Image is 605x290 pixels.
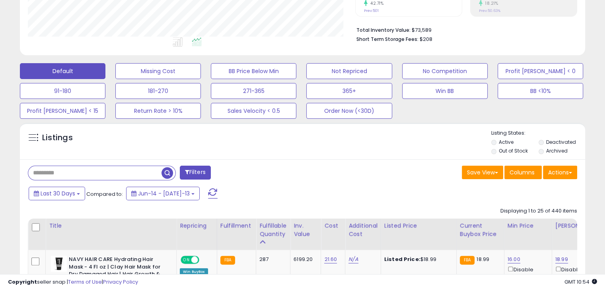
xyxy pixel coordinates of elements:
button: Jun-14 - [DATE]-13 [126,187,200,200]
h5: Listings [42,132,73,143]
div: Cost [324,222,342,230]
button: Last 30 Days [29,187,85,200]
div: [PERSON_NAME] [555,222,603,230]
button: Win BB [402,83,488,99]
button: No Competition [402,63,488,79]
label: Active [499,139,514,145]
span: 2025-08-13 10:54 GMT [564,278,597,286]
b: Total Inventory Value: [356,27,410,33]
a: Terms of Use [68,278,102,286]
button: Actions [543,166,577,179]
div: Displaying 1 to 25 of 440 items [500,207,577,215]
button: Sales Velocity < 0.5 [211,103,296,119]
div: $18.99 [384,256,450,263]
li: $73,589 [356,25,571,34]
button: Not Repriced [306,63,392,79]
div: Fulfillable Quantity [259,222,287,238]
a: 21.60 [324,255,337,263]
b: Listed Price: [384,255,420,263]
div: seller snap | | [8,278,138,286]
span: ON [181,257,191,263]
label: Archived [546,147,567,154]
button: BB <10% [498,83,583,99]
b: Short Term Storage Fees: [356,36,418,43]
div: Title [49,222,173,230]
div: Repricing [180,222,214,230]
button: Profit [PERSON_NAME] < 0 [498,63,583,79]
button: Missing Cost [115,63,201,79]
small: FBA [220,256,235,265]
a: N/A [348,255,358,263]
a: Privacy Policy [103,278,138,286]
button: Order Now (<30D) [306,103,392,119]
div: Disable auto adjust min [508,265,546,288]
button: 91-180 [20,83,105,99]
div: Listed Price [384,222,453,230]
div: Current Buybox Price [460,222,501,238]
button: 271-365 [211,83,296,99]
span: Columns [510,168,535,176]
span: Compared to: [86,190,123,198]
button: Columns [504,166,542,179]
button: Profit [PERSON_NAME] < 15 [20,103,105,119]
div: Inv. value [294,222,317,238]
span: Last 30 Days [41,189,75,197]
div: 6199.20 [294,256,315,263]
small: 18.21% [482,0,498,6]
span: Jun-14 - [DATE]-13 [138,189,190,197]
div: Min Price [508,222,549,230]
button: 365+ [306,83,392,99]
span: $208 [420,35,432,43]
button: 181-270 [115,83,201,99]
div: 287 [259,256,284,263]
div: Disable auto adjust max [555,265,600,280]
img: 41uvc7qnJ7L._SL40_.jpg [51,256,67,272]
span: OFF [198,257,211,263]
small: FBA [460,256,475,265]
span: 18.99 [477,255,489,263]
small: 42.71% [368,0,383,6]
button: Filters [180,166,211,180]
small: Prev: 50.63% [479,8,500,13]
small: Prev: 501 [364,8,379,13]
button: Default [20,63,105,79]
button: BB Price Below Min [211,63,296,79]
strong: Copyright [8,278,37,286]
div: Fulfillment [220,222,253,230]
button: Return Rate > 10% [115,103,201,119]
button: Save View [462,166,503,179]
label: Out of Stock [499,147,528,154]
label: Deactivated [546,139,576,145]
a: 18.99 [555,255,568,263]
a: 16.00 [508,255,520,263]
div: Additional Cost [348,222,377,238]
p: Listing States: [491,130,585,137]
